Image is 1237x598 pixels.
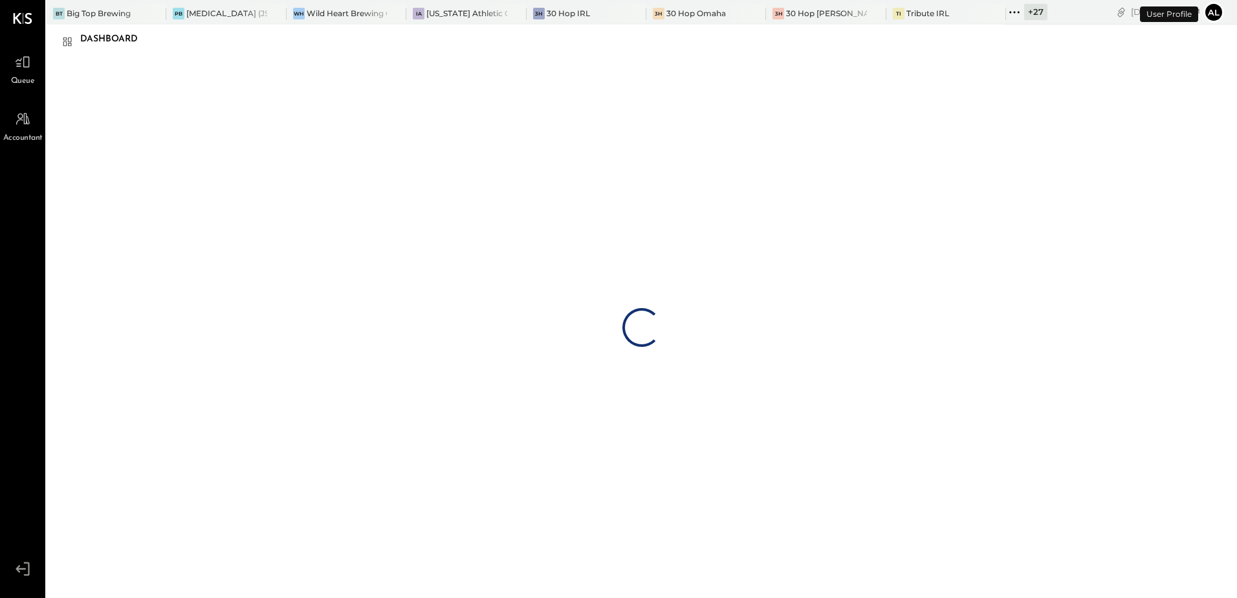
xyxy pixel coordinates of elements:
div: [US_STATE] Athletic Club [426,8,507,19]
span: Accountant [3,133,43,144]
div: 30 Hop Omaha [666,8,726,19]
div: PB [173,8,184,19]
div: copy link [1115,5,1128,19]
div: 3H [533,8,545,19]
div: Dashboard [80,29,151,50]
div: 30 Hop IRL [547,8,590,19]
div: [DATE] [1131,6,1200,18]
a: Queue [1,50,45,87]
span: Queue [11,76,35,87]
div: 3H [772,8,784,19]
div: + 27 [1024,4,1047,20]
a: Accountant [1,107,45,144]
div: BT [53,8,65,19]
div: [MEDICAL_DATA] (JSI LLC) - Ignite [186,8,267,19]
div: User Profile [1140,6,1198,22]
div: 30 Hop [PERSON_NAME] Summit [786,8,866,19]
div: WH [293,8,305,19]
div: 3H [653,8,664,19]
button: al [1203,2,1224,23]
div: Big Top Brewing [67,8,131,19]
div: Wild Heart Brewing Company [307,8,387,19]
div: TI [893,8,904,19]
div: Tribute IRL [906,8,949,19]
div: IA [413,8,424,19]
